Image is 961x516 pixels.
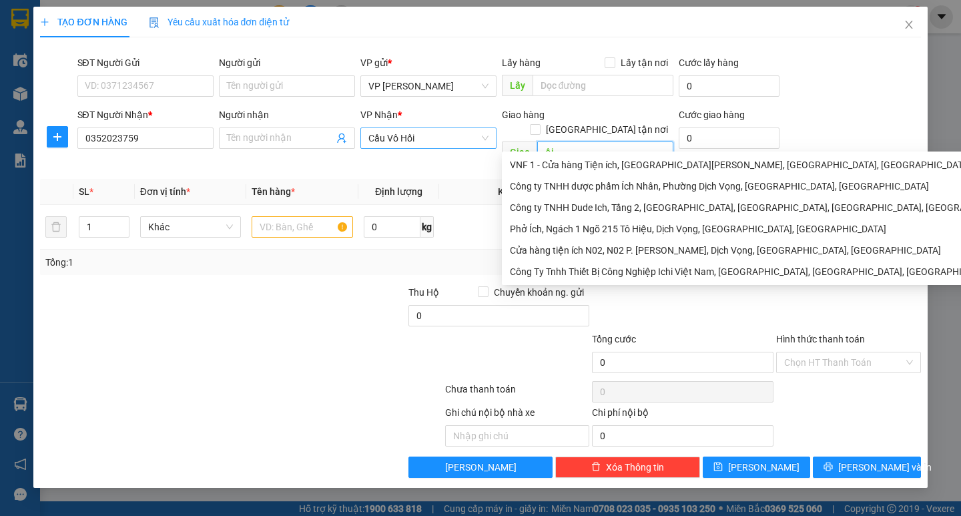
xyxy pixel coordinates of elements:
[592,405,773,425] div: Chi phí nội bộ
[904,19,914,30] span: close
[445,425,590,447] input: Nhập ghi chú
[502,75,533,96] span: Lấy
[140,186,190,197] span: Đơn vị tính
[40,17,49,27] span: plus
[408,287,439,298] span: Thu Hộ
[360,109,398,120] span: VP Nhận
[615,55,673,70] span: Lấy tận nơi
[149,17,290,27] span: Yêu cầu xuất hóa đơn điện tử
[219,55,355,70] div: Người gửi
[813,457,920,478] button: printer[PERSON_NAME] và In
[45,255,372,270] div: Tổng: 1
[47,126,68,148] button: plus
[606,460,664,475] span: Xóa Thông tin
[420,216,434,238] span: kg
[445,405,590,425] div: Ghi chú nội bộ nhà xe
[79,186,89,197] span: SL
[368,128,489,148] span: Cầu Vô Hối
[713,462,723,473] span: save
[368,76,489,96] span: VP Trần Bình
[679,109,745,120] label: Cước giao hàng
[77,55,214,70] div: SĐT Người Gửi
[336,133,347,144] span: user-add
[445,460,517,475] span: [PERSON_NAME]
[890,7,928,44] button: Close
[219,107,355,122] div: Người nhận
[728,460,799,475] span: [PERSON_NAME]
[252,186,295,197] span: Tên hàng
[498,186,544,197] span: Kích thước
[555,457,700,478] button: deleteXóa Thông tin
[703,457,810,478] button: save[PERSON_NAME]
[592,334,636,344] span: Tổng cước
[444,382,591,405] div: Chưa thanh toán
[408,457,553,478] button: [PERSON_NAME]
[824,462,833,473] span: printer
[148,217,233,237] span: Khác
[679,127,779,149] input: Cước giao hàng
[502,57,541,68] span: Lấy hàng
[838,460,932,475] span: [PERSON_NAME] và In
[502,142,537,163] span: Giao
[489,285,589,300] span: Chuyển khoản ng. gửi
[45,216,67,238] button: delete
[252,216,352,238] input: VD: Bàn, Ghế
[533,75,673,96] input: Dọc đường
[776,334,865,344] label: Hình thức thanh toán
[679,75,779,97] input: Cước lấy hàng
[375,186,422,197] span: Định lượng
[77,107,214,122] div: SĐT Người Nhận
[537,142,673,163] input: Dọc đường
[360,55,497,70] div: VP gửi
[679,57,739,68] label: Cước lấy hàng
[591,462,601,473] span: delete
[502,109,545,120] span: Giao hàng
[541,122,673,137] span: [GEOGRAPHIC_DATA] tận nơi
[40,17,127,27] span: TẠO ĐƠN HÀNG
[149,17,159,28] img: icon
[47,132,67,142] span: plus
